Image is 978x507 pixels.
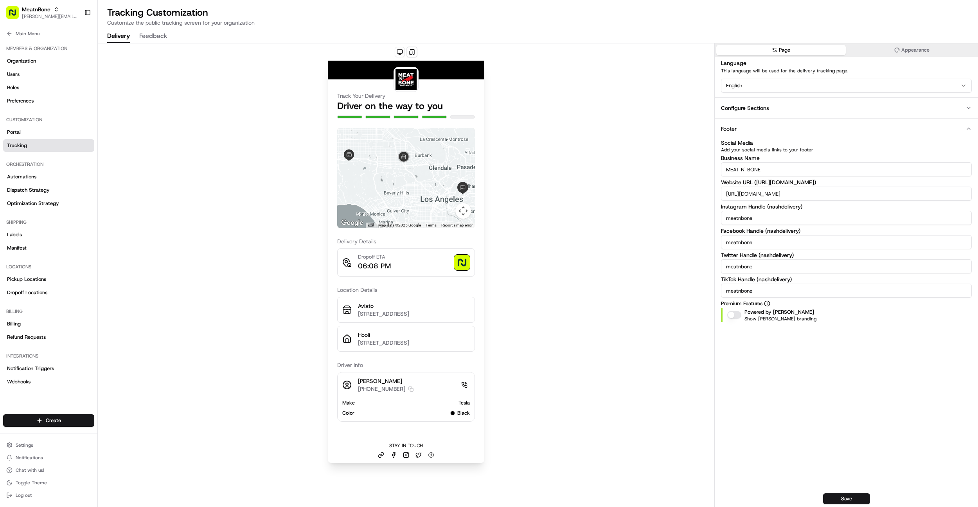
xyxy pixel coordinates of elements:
[3,318,94,330] a: Billing
[721,125,737,133] div: Footer
[721,252,972,258] label: Twitter Handle (nashdelivery)
[3,465,94,476] button: Chat with us!
[3,126,94,138] a: Portal
[7,129,21,136] span: Portal
[358,310,470,318] p: [STREET_ADDRESS]
[368,223,373,227] button: Keyboard shortcuts
[339,218,365,228] img: Google
[337,237,475,245] h3: Delivery Details
[3,440,94,451] button: Settings
[337,92,475,100] h3: Track Your Delivery
[721,155,972,161] label: Business Name
[3,414,94,427] button: Create
[7,58,36,65] span: Organization
[339,218,365,228] a: Open this area in Google Maps (opens a new window)
[7,187,50,194] span: Dispatch Strategy
[426,223,437,227] a: Terms (opens in new tab)
[46,417,61,424] span: Create
[3,68,94,81] a: Users
[3,490,94,501] button: Log out
[3,42,94,55] div: Members & Organization
[3,273,94,286] a: Pickup Locations
[7,231,22,238] span: Labels
[7,289,47,296] span: Dropoff Locations
[744,316,816,322] p: Show [PERSON_NAME] branding
[7,320,21,327] span: Billing
[7,142,27,149] span: Tracking
[396,69,417,90] img: logo-public_tracking_screen-MeatnBone-1688832125257.png
[721,180,972,185] label: Website URL ([URL][DOMAIN_NAME])
[7,173,36,180] span: Automations
[139,30,167,43] button: Feedback
[7,200,59,207] span: Optimization Strategy
[721,204,972,209] label: Instagram Handle (nashdelivery)
[455,203,471,219] button: Map camera controls
[3,350,94,362] div: Integrations
[358,331,470,339] p: Hooli
[22,13,78,20] button: [PERSON_NAME][EMAIL_ADDRESS][DOMAIN_NAME]
[358,339,470,347] p: [STREET_ADDRESS]
[107,19,969,27] p: Customize the public tracking screen for your organization
[3,261,94,273] div: Locations
[3,477,94,488] button: Toggle Theme
[3,184,94,196] a: Dispatch Strategy
[715,118,978,139] button: Footer
[342,399,355,406] span: Make
[7,276,46,283] span: Pickup Locations
[3,95,94,107] a: Preferences
[337,100,475,112] h2: Driver on the way to you
[3,113,94,126] div: Customization
[3,28,94,39] button: Main Menu
[721,139,753,146] label: Social Media
[378,223,421,227] span: Map data ©2025 Google
[3,81,94,94] a: Roles
[3,452,94,463] button: Notifications
[16,31,40,37] span: Main Menu
[7,365,54,372] span: Notification Triggers
[3,286,94,299] a: Dropoff Locations
[3,197,94,210] a: Optimization Strategy
[16,492,32,498] span: Log out
[3,158,94,171] div: Orchestration
[358,385,405,393] p: [PHONE_NUMBER]
[358,261,391,271] p: 06:08 PM
[22,5,50,13] button: MeatnBone
[389,442,423,449] h3: Stay in touch
[721,68,972,74] p: This language will be used for the delivery tracking page.
[715,97,978,118] button: Configure Sections
[358,302,470,310] p: Aviato
[7,245,27,252] span: Manifest
[3,305,94,318] div: Billing
[7,71,20,78] span: Users
[721,147,972,153] p: Add your social media links to your footer
[7,334,46,341] span: Refund Requests
[716,45,846,55] button: Page
[3,376,94,388] a: Webhooks
[823,493,870,504] button: Save
[16,480,47,486] span: Toggle Theme
[107,30,130,43] button: Delivery
[458,399,470,406] span: Tesla
[721,300,972,307] label: Premium Features
[358,377,413,385] p: [PERSON_NAME]
[715,139,978,328] div: Footer
[107,6,969,19] h2: Tracking Customization
[16,467,44,473] span: Chat with us!
[441,223,473,227] a: Report a map error
[847,45,977,55] button: Appearance
[3,139,94,152] a: Tracking
[721,228,972,234] label: Facebook Handle (nashdelivery)
[16,442,33,448] span: Settings
[3,3,81,22] button: MeatnBone[PERSON_NAME][EMAIL_ADDRESS][DOMAIN_NAME]
[337,361,475,369] h3: Driver Info
[3,55,94,67] a: Organization
[3,171,94,183] a: Automations
[16,455,43,461] span: Notifications
[3,228,94,241] a: Labels
[337,286,475,294] h3: Location Details
[721,104,769,112] div: Configure Sections
[358,253,391,261] p: Dropoff ETA
[342,410,354,417] span: Color
[3,362,94,375] a: Notification Triggers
